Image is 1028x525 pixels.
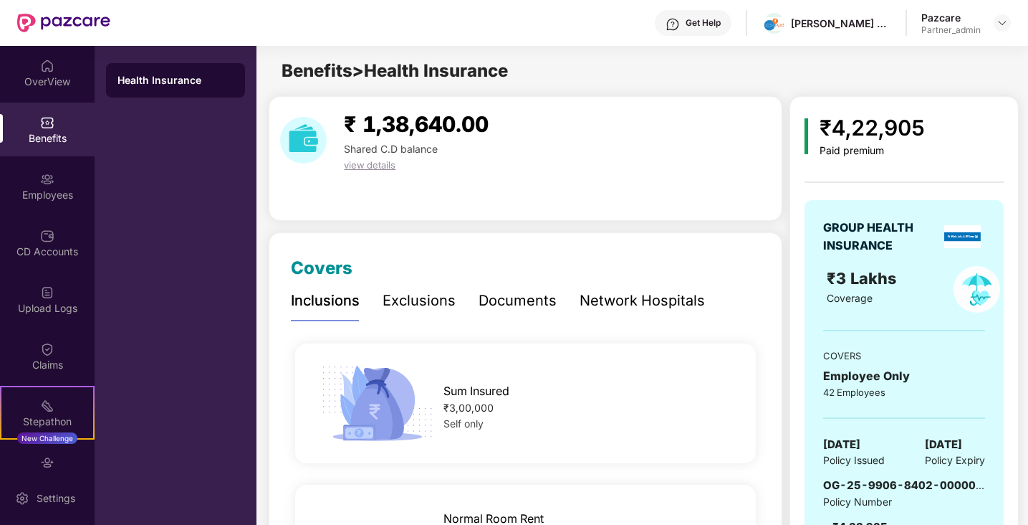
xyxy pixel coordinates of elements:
[823,385,985,399] div: 42 Employees
[479,290,557,312] div: Documents
[823,453,885,468] span: Policy Issued
[15,491,29,506] img: svg+xml;base64,PHN2ZyBpZD0iU2V0dGluZy0yMHgyMCIgeG1sbnM9Imh0dHA6Ly93d3cudzMub3JnLzIwMDAvc3ZnIiB3aW...
[40,342,54,356] img: svg+xml;base64,PHN2ZyBpZD0iQ2xhaW0iIHhtbG5zPSJodHRwOi8vd3d3LnczLm9yZy8yMDAwL3N2ZyIgd2lkdGg9IjIwIi...
[666,17,680,32] img: svg+xml;base64,PHN2ZyBpZD0iSGVscC0zMngzMiIgeG1sbnM9Imh0dHA6Ly93d3cudzMub3JnLzIwMDAvc3ZnIiB3aWR0aD...
[280,117,327,164] img: download
[32,491,80,506] div: Settings
[820,145,925,157] div: Paid premium
[823,478,997,492] span: OG-25-9906-8402-00000109
[921,24,981,36] div: Partner_admin
[17,14,110,32] img: New Pazcare Logo
[820,111,925,145] div: ₹4,22,905
[291,290,360,312] div: Inclusions
[823,436,860,453] span: [DATE]
[40,229,54,243] img: svg+xml;base64,PHN2ZyBpZD0iQ0RfQWNjb3VudHMiIGRhdGEtbmFtZT0iQ0QgQWNjb3VudHMiIHhtbG5zPSJodHRwOi8vd3...
[383,290,456,312] div: Exclusions
[791,16,891,30] div: [PERSON_NAME] Talks Private Limited
[40,285,54,300] img: svg+xml;base64,PHN2ZyBpZD0iVXBsb2FkX0xvZ3MiIGRhdGEtbmFtZT0iVXBsb2FkIExvZ3MiIHhtbG5zPSJodHRwOi8vd3...
[443,400,735,416] div: ₹3,00,000
[686,17,721,29] div: Get Help
[823,367,985,385] div: Employee Only
[291,257,352,278] span: Covers
[953,266,1000,313] img: policyIcon
[925,436,962,453] span: [DATE]
[823,496,892,508] span: Policy Number
[344,159,395,171] span: view details
[580,290,705,312] div: Network Hospitals
[443,382,509,400] span: Sum Insured
[996,17,1008,29] img: svg+xml;base64,PHN2ZyBpZD0iRHJvcGRvd24tMzJ4MzIiIHhtbG5zPSJodHRwOi8vd3d3LnczLm9yZy8yMDAwL3N2ZyIgd2...
[823,349,985,363] div: COVERS
[117,73,234,87] div: Health Insurance
[827,292,873,304] span: Coverage
[1,415,93,429] div: Stepathon
[282,60,508,81] span: Benefits > Health Insurance
[17,432,77,444] div: New Challenge
[40,59,54,73] img: svg+xml;base64,PHN2ZyBpZD0iSG9tZSIgeG1sbnM9Imh0dHA6Ly93d3cudzMub3JnLzIwMDAvc3ZnIiB3aWR0aD0iMjAiIG...
[317,361,438,445] img: icon
[764,17,784,32] img: logo.png
[823,219,939,255] div: GROUP HEALTH INSURANCE
[40,172,54,186] img: svg+xml;base64,PHN2ZyBpZD0iRW1wbG95ZWVzIiB4bWxucz0iaHR0cDovL3d3dy53My5vcmcvMjAwMC9zdmciIHdpZHRoPS...
[344,111,489,137] span: ₹ 1,38,640.00
[40,455,54,470] img: svg+xml;base64,PHN2ZyBpZD0iRW5kb3JzZW1lbnRzIiB4bWxucz0iaHR0cDovL3d3dy53My5vcmcvMjAwMC9zdmciIHdpZH...
[344,143,438,155] span: Shared C.D balance
[921,11,981,24] div: Pazcare
[40,115,54,130] img: svg+xml;base64,PHN2ZyBpZD0iQmVuZWZpdHMiIHhtbG5zPSJodHRwOi8vd3d3LnczLm9yZy8yMDAwL3N2ZyIgd2lkdGg9Ij...
[925,453,985,468] span: Policy Expiry
[443,417,484,430] span: Self only
[804,118,808,154] img: icon
[40,399,54,413] img: svg+xml;base64,PHN2ZyB4bWxucz0iaHR0cDovL3d3dy53My5vcmcvMjAwMC9zdmciIHdpZHRoPSIyMSIgaGVpZ2h0PSIyMC...
[827,269,900,288] span: ₹3 Lakhs
[944,225,981,248] img: insurerLogo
